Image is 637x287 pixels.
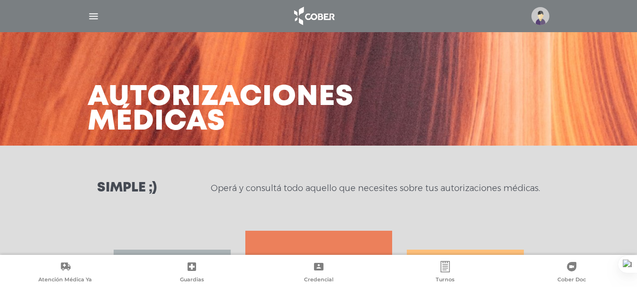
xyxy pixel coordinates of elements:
img: Cober_menu-lines-white.svg [88,10,99,22]
span: Atención Médica Ya [38,276,92,285]
h3: Simple ;) [97,182,157,195]
img: profile-placeholder.svg [531,7,549,25]
a: Atención Médica Ya [2,261,128,285]
p: Operá y consultá todo aquello que necesites sobre tus autorizaciones médicas. [211,183,540,194]
span: Turnos [436,276,455,285]
a: Guardias [128,261,255,285]
h3: Autorizaciones médicas [88,85,354,134]
a: Credencial [255,261,382,285]
img: logo_cober_home-white.png [289,5,339,27]
a: Cober Doc [509,261,635,285]
span: Credencial [304,276,333,285]
span: Guardias [180,276,204,285]
span: Cober Doc [557,276,586,285]
a: Turnos [382,261,508,285]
